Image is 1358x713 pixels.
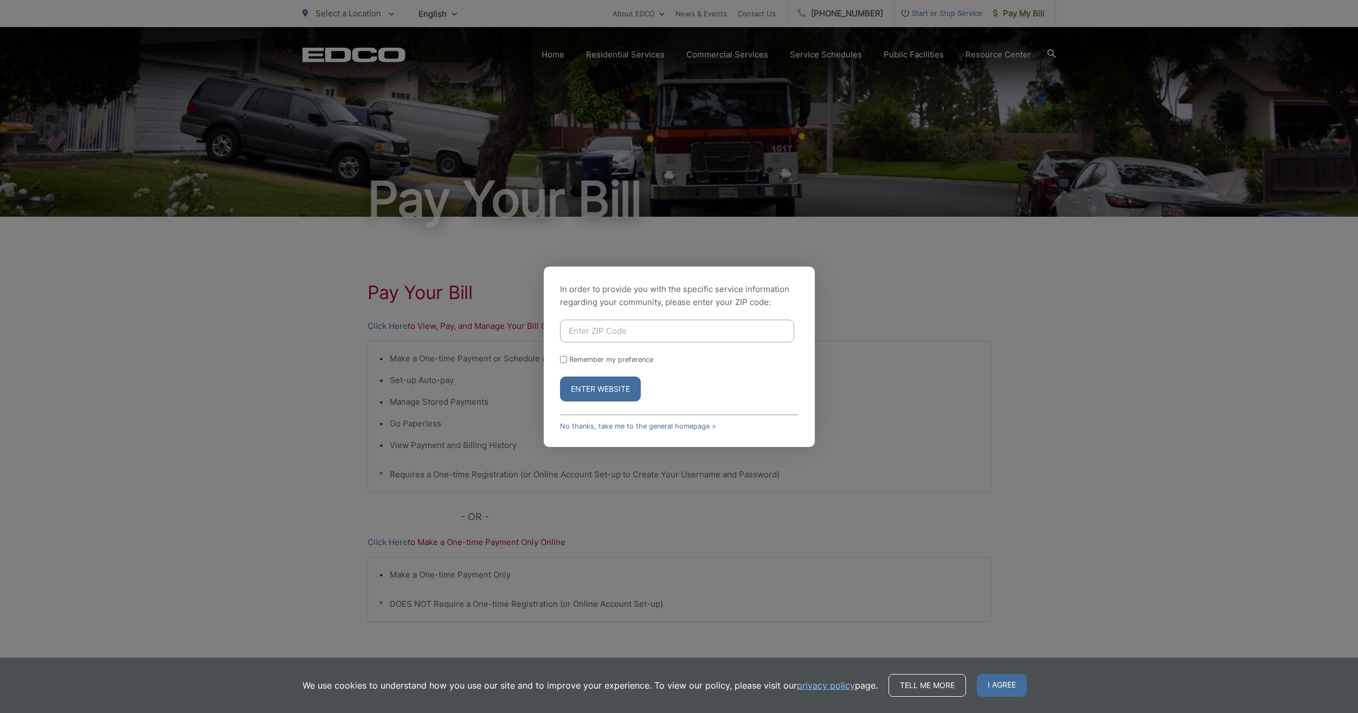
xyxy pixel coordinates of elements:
[797,679,855,692] a: privacy policy
[560,377,641,401] button: Enter Website
[560,320,794,342] input: Enter ZIP Code
[977,674,1027,697] span: I agree
[560,422,716,430] a: No thanks, take me to the general homepage >
[560,283,799,309] p: In order to provide you with the specific service information regarding your community, please en...
[303,679,878,692] p: We use cookies to understand how you use our site and to improve your experience. To view our pol...
[569,355,653,364] label: Remember my preference
[889,674,966,697] a: Tell me more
